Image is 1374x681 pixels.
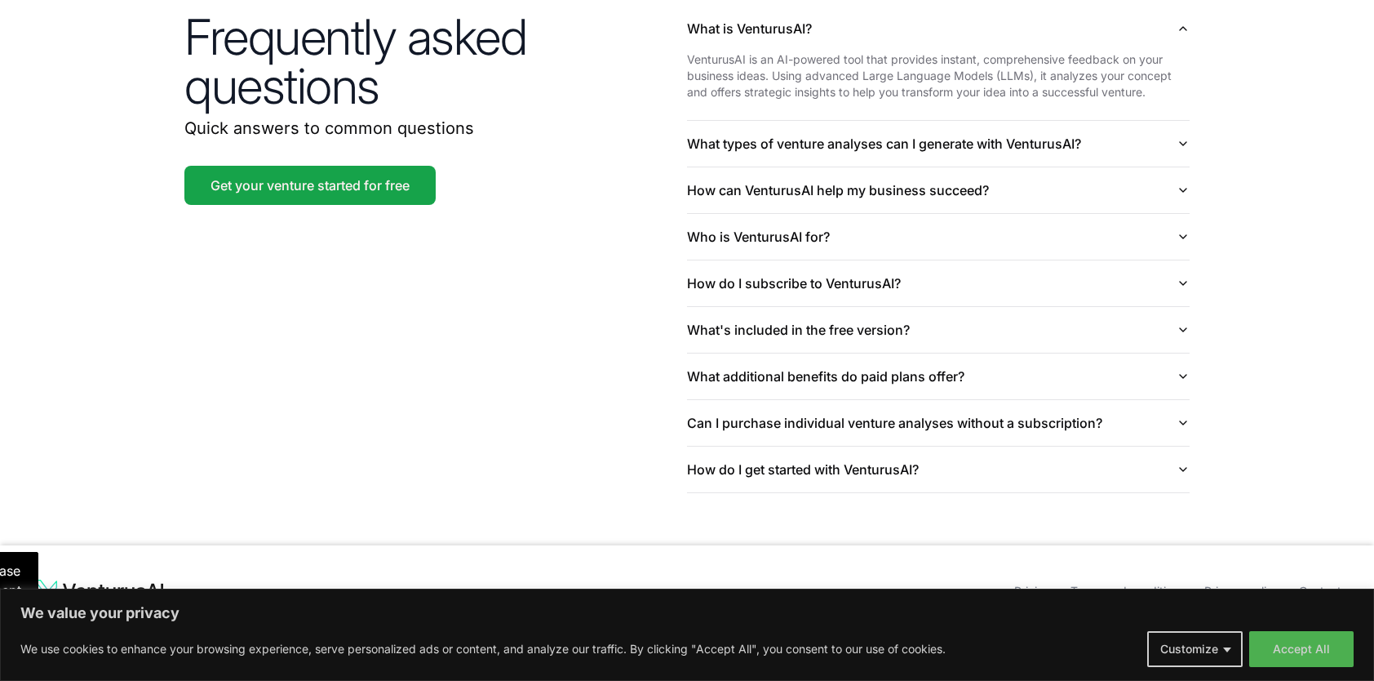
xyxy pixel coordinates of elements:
button: Who is VenturusAI for? [687,214,1190,260]
button: Can I purchase individual venture analyses without a subscription? [687,400,1190,446]
button: How do I get started with VenturusAI? [687,447,1190,492]
button: What additional benefits do paid plans offer? [687,354,1190,399]
p: VenturusAI is an AI-powered tool that provides instant, comprehensive feedback on your business i... [687,51,1190,100]
img: logo [33,578,165,604]
button: How do I subscribe to VenturusAI? [687,260,1190,306]
a: Pricing [1014,584,1051,598]
h2: Frequently asked questions [184,12,687,110]
a: Get your venture started for free [184,166,436,205]
button: What is VenturusAI? [687,6,1190,51]
p: We use cookies to enhance your browsing experience, serve personalized ads or content, and analyz... [20,639,946,659]
button: How can VenturusAI help my business succeed? [687,167,1190,213]
div: What is VenturusAI? [687,51,1190,120]
p: We value your privacy [20,603,1354,623]
button: What's included in the free version? [687,307,1190,353]
a: Contact [1299,584,1341,598]
button: What types of venture analyses can I generate with VenturusAI? [687,121,1190,167]
p: Quick answers to common questions [184,117,687,140]
a: Privacy policy [1204,584,1279,598]
a: Terms and conditions [1070,584,1185,598]
button: Customize [1147,631,1243,667]
button: Accept All [1249,631,1354,667]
